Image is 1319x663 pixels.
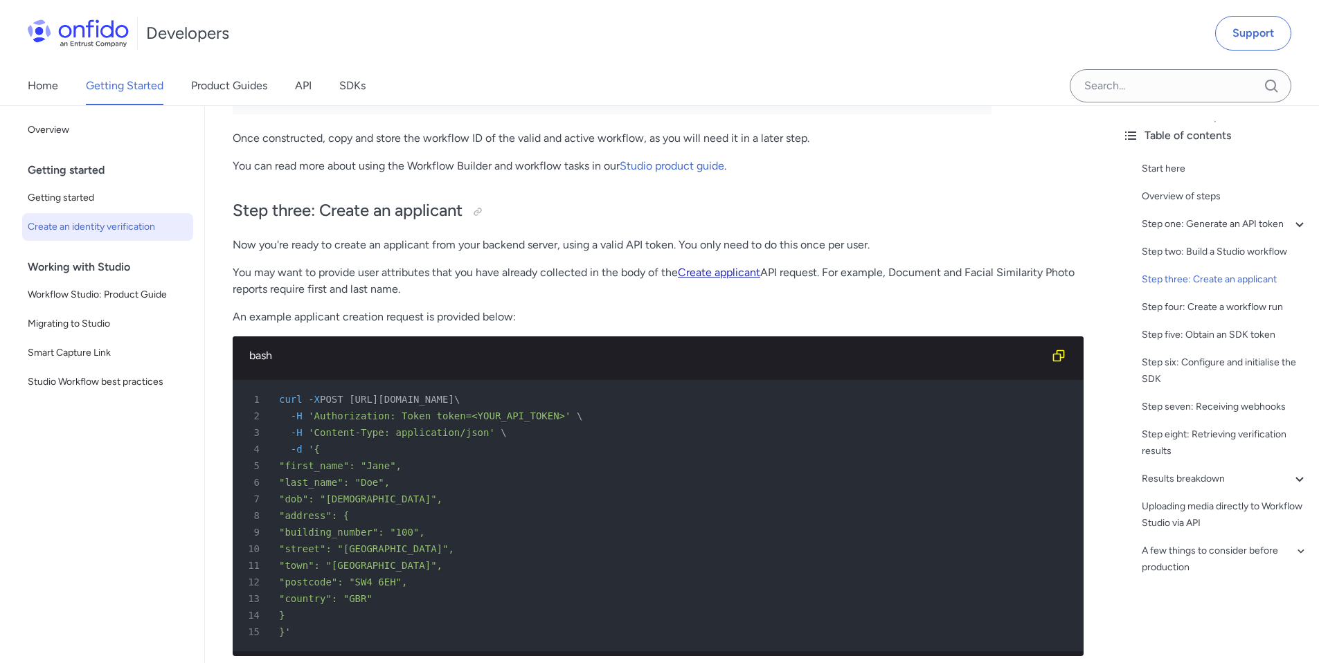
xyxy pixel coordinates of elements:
[1142,327,1308,343] a: Step five: Obtain an SDK token
[238,541,269,557] span: 10
[1142,161,1308,177] a: Start here
[279,510,349,521] span: "address": {
[308,444,320,455] span: '{
[279,626,291,637] span: }'
[22,310,193,338] a: Migrating to Studio
[279,593,373,604] span: "country": "GBR"
[233,309,1084,325] p: An example applicant creation request is provided below:
[238,590,269,607] span: 13
[1215,16,1291,51] a: Support
[320,394,454,405] span: POST [URL][DOMAIN_NAME]
[308,394,320,405] span: -X
[238,491,269,507] span: 7
[238,607,269,624] span: 14
[28,122,188,138] span: Overview
[249,347,1045,364] div: bash
[146,22,229,44] h1: Developers
[28,19,129,47] img: Onfido Logo
[28,66,58,105] a: Home
[577,410,582,421] span: \
[86,66,163,105] a: Getting Started
[28,219,188,235] span: Create an identity verification
[620,159,724,172] a: Studio product guide
[291,410,303,421] span: -H
[279,576,407,588] span: "postcode": "SW4 6EH",
[1142,498,1308,532] a: Uploading media directly to Workflow Studio via API
[1142,426,1308,460] a: Step eight: Retrieving verification results
[238,408,269,424] span: 2
[1070,69,1291,102] input: Onfido search input field
[28,190,188,206] span: Getting started
[238,457,269,474] span: 5
[279,460,402,471] span: "first_name": "Jane",
[238,557,269,574] span: 11
[233,158,1084,174] p: You can read more about using the Workflow Builder and workflow tasks in our .
[233,237,1084,253] p: Now you're ready to create an applicant from your backend server, using a valid API token. You on...
[22,368,193,396] a: Studio Workflow best practices
[1142,188,1308,205] a: Overview of steps
[238,507,269,524] span: 8
[233,130,1084,147] p: Once constructed, copy and store the workflow ID of the valid and active workflow, as you will ne...
[22,116,193,144] a: Overview
[1122,127,1308,144] div: Table of contents
[28,287,188,303] span: Workflow Studio: Product Guide
[279,560,442,571] span: "town": "[GEOGRAPHIC_DATA]",
[308,427,495,438] span: 'Content-Type: application/json'
[28,316,188,332] span: Migrating to Studio
[28,374,188,390] span: Studio Workflow best practices
[22,184,193,212] a: Getting started
[1142,399,1308,415] a: Step seven: Receiving webhooks
[238,424,269,441] span: 3
[238,574,269,590] span: 12
[308,410,571,421] span: 'Authorization: Token token=<YOUR_API_TOKEN>'
[238,474,269,491] span: 6
[1045,342,1073,370] button: Copy code snippet button
[238,524,269,541] span: 9
[191,66,267,105] a: Product Guides
[22,339,193,367] a: Smart Capture Link
[238,391,269,408] span: 1
[28,253,199,281] div: Working with Studio
[678,266,760,279] a: Create applicant
[1142,299,1308,316] a: Step four: Create a workflow run
[1142,216,1308,233] a: Step one: Generate an API token
[28,156,199,184] div: Getting started
[339,66,366,105] a: SDKs
[454,394,460,405] span: \
[279,543,454,554] span: "street": "[GEOGRAPHIC_DATA]",
[233,264,1084,298] p: You may want to provide user attributes that you have already collected in the body of the API re...
[1142,271,1308,288] a: Step three: Create an applicant
[22,213,193,241] a: Create an identity verification
[238,441,269,457] span: 4
[291,427,303,438] span: -H
[1142,543,1308,576] a: A few things to consider before production
[291,444,303,455] span: -d
[279,493,442,505] span: "dob": "[DEMOGRAPHIC_DATA]",
[233,199,1084,223] h2: Step three: Create an applicant
[279,527,425,538] span: "building_number": "100",
[1142,471,1308,487] a: Results breakdown
[1142,354,1308,388] a: Step six: Configure and initialise the SDK
[28,345,188,361] span: Smart Capture Link
[1142,244,1308,260] a: Step two: Build a Studio workflow
[238,624,269,640] span: 15
[501,427,506,438] span: \
[279,477,390,488] span: "last_name": "Doe",
[295,66,312,105] a: API
[22,281,193,309] a: Workflow Studio: Product Guide
[279,394,303,405] span: curl
[279,610,285,621] span: }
